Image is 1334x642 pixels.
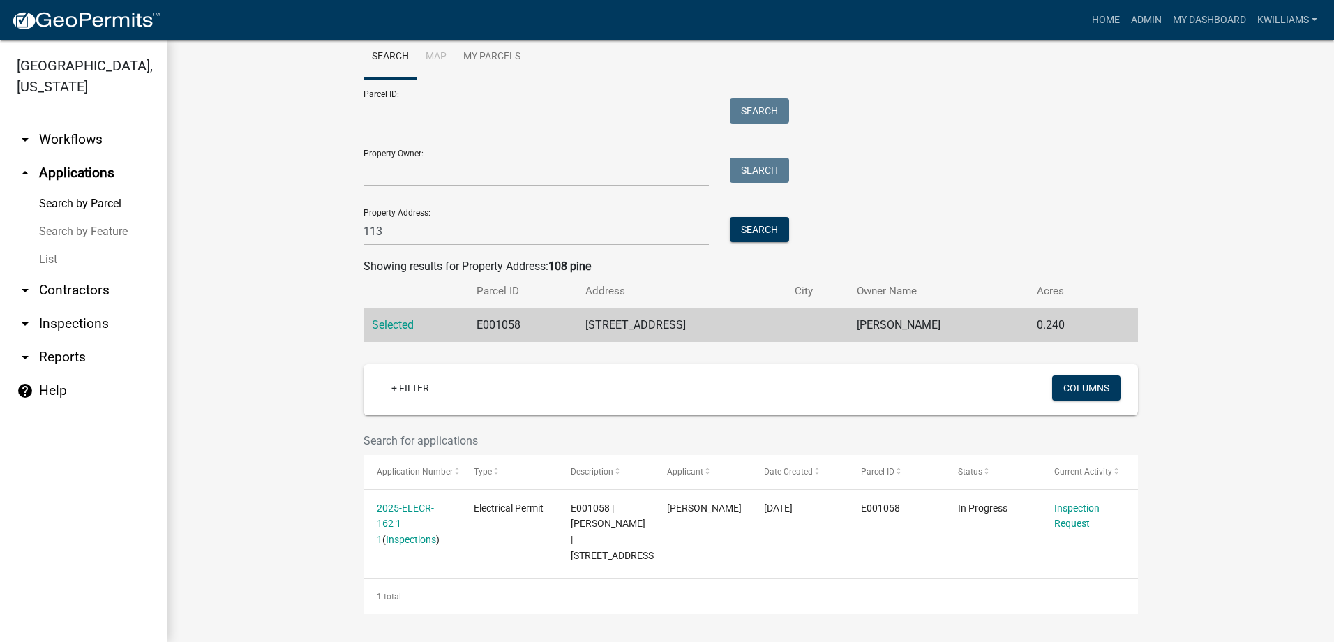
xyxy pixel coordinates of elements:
[730,217,789,242] button: Search
[751,455,848,488] datatable-header-cell: Date Created
[1054,502,1100,530] a: Inspection Request
[730,158,789,183] button: Search
[386,534,436,545] a: Inspections
[667,502,742,514] span: Donald Cardina
[730,98,789,124] button: Search
[848,275,1028,308] th: Owner Name
[377,500,447,548] div: ( )
[364,455,460,488] datatable-header-cell: Application Number
[848,455,945,488] datatable-header-cell: Parcel ID
[654,455,751,488] datatable-header-cell: Applicant
[364,579,1138,614] div: 1 total
[377,467,453,477] span: Application Number
[1167,7,1252,33] a: My Dashboard
[848,308,1028,343] td: [PERSON_NAME]
[17,382,33,399] i: help
[667,467,703,477] span: Applicant
[460,455,557,488] datatable-header-cell: Type
[861,467,894,477] span: Parcel ID
[1028,275,1108,308] th: Acres
[17,282,33,299] i: arrow_drop_down
[557,455,654,488] datatable-header-cell: Description
[958,467,982,477] span: Status
[468,275,577,308] th: Parcel ID
[364,258,1138,275] div: Showing results for Property Address:
[17,131,33,148] i: arrow_drop_down
[1252,7,1323,33] a: kwilliams
[1125,7,1167,33] a: Admin
[372,318,414,331] a: Selected
[17,315,33,332] i: arrow_drop_down
[474,502,544,514] span: Electrical Permit
[468,308,577,343] td: E001058
[364,35,417,80] a: Search
[764,502,793,514] span: 03/20/2025
[861,502,900,514] span: E001058
[764,467,813,477] span: Date Created
[577,308,786,343] td: [STREET_ADDRESS]
[17,349,33,366] i: arrow_drop_down
[17,165,33,181] i: arrow_drop_up
[577,275,786,308] th: Address
[1054,467,1112,477] span: Current Activity
[571,467,613,477] span: Description
[364,426,1005,455] input: Search for applications
[1028,308,1108,343] td: 0.240
[474,467,492,477] span: Type
[571,502,657,561] span: E001058 | GARCIA JOANNA | 180 Masters Way
[380,375,440,401] a: + Filter
[1086,7,1125,33] a: Home
[1052,375,1121,401] button: Columns
[548,260,591,273] strong: 108 pine
[786,275,848,308] th: City
[455,35,529,80] a: My Parcels
[958,502,1007,514] span: In Progress
[377,502,434,546] a: 2025-ELECR-162 1 1
[1041,455,1138,488] datatable-header-cell: Current Activity
[945,455,1042,488] datatable-header-cell: Status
